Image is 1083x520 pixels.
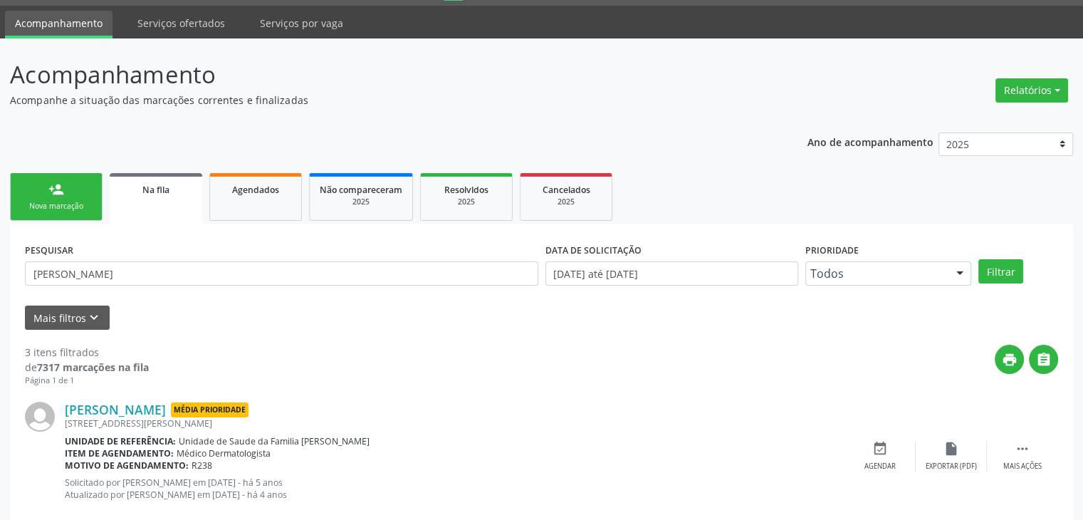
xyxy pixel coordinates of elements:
[65,447,174,459] b: Item de agendamento:
[179,435,370,447] span: Unidade de Saude da Familia [PERSON_NAME]
[127,11,235,36] a: Serviços ofertados
[431,197,502,207] div: 2025
[65,459,189,472] b: Motivo de agendamento:
[25,345,149,360] div: 3 itens filtrados
[805,239,859,261] label: Prioridade
[65,435,176,447] b: Unidade de referência:
[5,11,113,38] a: Acompanhamento
[320,184,402,196] span: Não compareceram
[65,417,844,430] div: [STREET_ADDRESS][PERSON_NAME]
[142,184,169,196] span: Na fila
[1036,352,1052,368] i: 
[65,477,844,501] p: Solicitado por [PERSON_NAME] em [DATE] - há 5 anos Atualizado por [PERSON_NAME] em [DATE] - há 4 ...
[872,441,888,457] i: event_available
[1015,441,1030,457] i: 
[48,182,64,197] div: person_add
[171,402,248,417] span: Média Prioridade
[25,306,110,331] button: Mais filtroskeyboard_arrow_down
[25,402,55,432] img: img
[943,441,959,457] i: insert_drive_file
[864,462,896,472] div: Agendar
[320,197,402,207] div: 2025
[21,201,92,212] div: Nova marcação
[232,184,279,196] span: Agendados
[192,459,212,472] span: R238
[545,261,798,286] input: Selecione um intervalo
[978,259,1023,284] button: Filtrar
[995,345,1024,374] button: print
[995,78,1068,103] button: Relatórios
[65,402,166,417] a: [PERSON_NAME]
[86,310,102,326] i: keyboard_arrow_down
[1002,352,1017,368] i: print
[810,266,943,281] span: Todos
[25,360,149,375] div: de
[444,184,488,196] span: Resolvidos
[177,447,271,459] span: Médico Dermatologista
[545,239,642,261] label: DATA DE SOLICITAÇÃO
[25,375,149,387] div: Página 1 de 1
[543,184,590,196] span: Cancelados
[926,462,977,472] div: Exportar (PDF)
[10,93,754,108] p: Acompanhe a situação das marcações correntes e finalizadas
[250,11,353,36] a: Serviços por vaga
[1029,345,1058,374] button: 
[1003,462,1042,472] div: Mais ações
[530,197,602,207] div: 2025
[37,360,149,374] strong: 7317 marcações na fila
[25,261,538,286] input: Nome, CNS
[25,239,73,261] label: PESQUISAR
[807,132,933,150] p: Ano de acompanhamento
[10,57,754,93] p: Acompanhamento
